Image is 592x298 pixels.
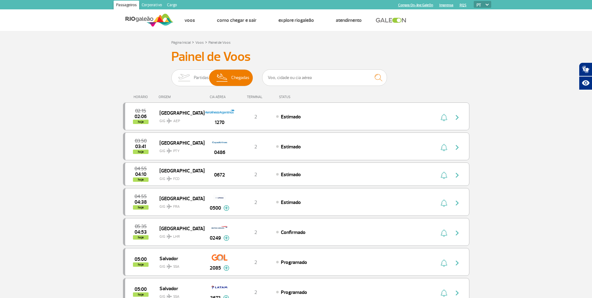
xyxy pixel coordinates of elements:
[217,17,257,23] a: Como chegar e sair
[223,265,229,271] img: mais-info-painel-voo.svg
[135,172,146,176] span: 2025-08-25 04:10:00
[281,289,307,296] span: Programado
[167,148,172,153] img: destiny_airplane.svg
[135,200,147,204] span: 2025-08-25 04:38:00
[441,199,447,207] img: sino-painel-voo.svg
[441,229,447,237] img: sino-painel-voo.svg
[167,118,172,123] img: destiny_airplane.svg
[194,70,209,86] span: Partidas
[453,229,461,237] img: seta-direita-painel-voo.svg
[173,118,180,124] span: AEP
[159,261,199,270] span: GIG
[210,264,221,272] span: 2085
[135,114,147,119] span: 2025-08-25 02:06:00
[254,289,257,296] span: 2
[215,119,224,126] span: 1270
[254,171,257,178] span: 2
[167,176,172,181] img: destiny_airplane.svg
[173,148,179,154] span: PTY
[453,199,461,207] img: seta-direita-painel-voo.svg
[210,204,221,212] span: 0500
[164,1,179,11] a: Cargo
[159,254,199,262] span: Salvador
[214,171,225,179] span: 0672
[254,144,257,150] span: 2
[135,139,147,143] span: 2025-08-25 03:50:00
[159,109,199,117] span: [GEOGRAPHIC_DATA]
[441,114,447,121] img: sino-painel-voo.svg
[135,109,146,113] span: 2025-08-25 02:15:00
[254,229,257,236] span: 2
[460,3,467,7] a: RQS
[133,120,149,124] span: hoje
[167,264,172,269] img: destiny_airplane.svg
[159,95,204,99] div: ORIGEM
[159,145,199,154] span: GIG
[133,292,149,297] span: hoje
[579,62,592,90] div: Plugin de acessibilidade da Hand Talk.
[159,284,199,292] span: Salvador
[171,49,421,65] h3: Painel de Voos
[336,17,362,23] a: Atendimento
[453,259,461,267] img: seta-direita-painel-voo.svg
[235,95,276,99] div: TERMINAL
[135,287,147,291] span: 2025-08-25 05:00:00
[205,38,207,46] a: >
[167,204,172,209] img: destiny_airplane.svg
[159,115,199,124] span: GIG
[214,149,225,156] span: 0486
[204,95,235,99] div: CIA AÉREA
[453,144,461,151] img: seta-direita-painel-voo.svg
[173,234,180,240] span: LHR
[135,144,146,149] span: 2025-08-25 03:41:00
[441,144,447,151] img: sino-painel-voo.svg
[281,144,301,150] span: Estimado
[398,3,433,7] a: Compra On-line GaleOn
[133,235,149,240] span: hoje
[139,1,164,11] a: Corporativo
[135,166,147,171] span: 2025-08-25 04:55:00
[223,205,229,211] img: mais-info-painel-voo.svg
[254,114,257,120] span: 2
[453,289,461,297] img: seta-direita-painel-voo.svg
[439,3,453,7] a: Imprensa
[114,1,139,11] a: Passageiros
[579,76,592,90] button: Abrir recursos assistivos.
[278,17,314,23] a: Explore RIOgaleão
[133,205,149,210] span: hoje
[167,234,172,239] img: destiny_airplane.svg
[453,114,461,121] img: seta-direita-painel-voo.svg
[441,259,447,267] img: sino-painel-voo.svg
[281,199,301,206] span: Estimado
[281,259,307,266] span: Programado
[135,224,147,229] span: 2025-08-25 05:35:00
[210,234,221,242] span: 0249
[173,176,179,182] span: FCO
[262,69,387,86] input: Voo, cidade ou cia aérea
[173,264,179,270] span: SSA
[276,95,327,99] div: STATUS
[133,150,149,154] span: hoje
[135,230,147,234] span: 2025-08-25 04:53:00
[441,289,447,297] img: sino-painel-voo.svg
[223,235,229,241] img: mais-info-painel-voo.svg
[213,70,232,86] img: slider-desembarque
[135,257,147,261] span: 2025-08-25 05:00:00
[174,70,194,86] img: slider-embarque
[208,40,231,45] a: Painel de Voos
[135,194,147,199] span: 2025-08-25 04:55:00
[453,171,461,179] img: seta-direita-painel-voo.svg
[195,40,204,45] a: Voos
[125,95,159,99] div: HORÁRIO
[192,38,194,46] a: >
[173,204,180,210] span: FRA
[133,177,149,182] span: hoje
[281,171,301,178] span: Estimado
[133,262,149,267] span: hoje
[159,231,199,240] span: GIG
[171,40,191,45] a: Página Inicial
[159,139,199,147] span: [GEOGRAPHIC_DATA]
[159,201,199,210] span: GIG
[159,173,199,182] span: GIG
[579,62,592,76] button: Abrir tradutor de língua de sinais.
